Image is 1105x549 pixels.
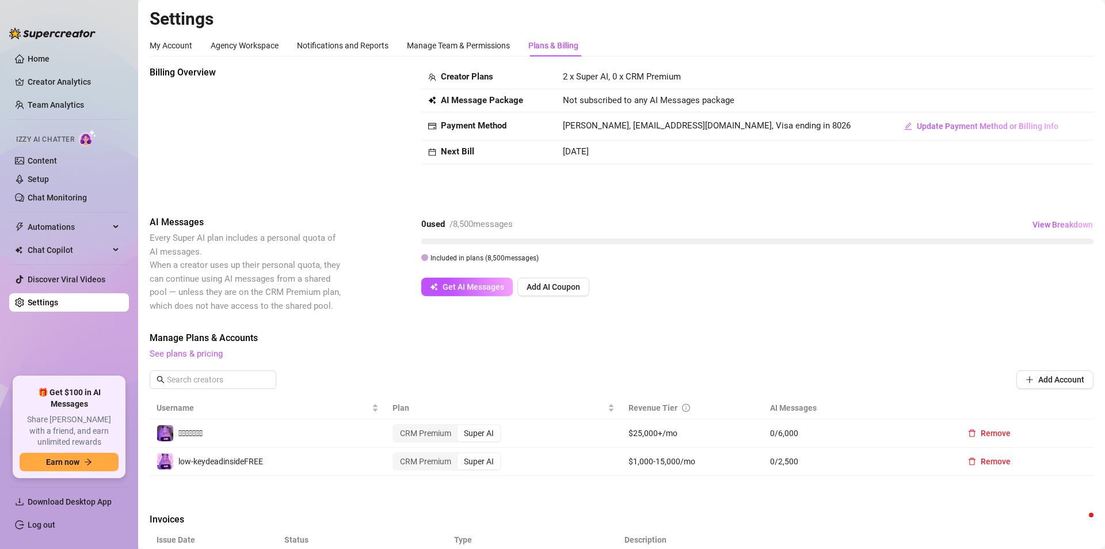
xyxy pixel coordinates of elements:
span: 0 / 6,000 [770,427,945,440]
span: Billing Overview [150,66,343,79]
span: calendar [428,148,436,156]
strong: AI Message Package [441,95,523,105]
td: $1,000-15,000/mo [622,448,763,476]
span: 2 x Super AI, 0 x CRM Premium [563,71,681,82]
span: Share [PERSON_NAME] with a friend, and earn unlimited rewards [20,414,119,448]
span: plus [1026,376,1034,384]
span: edit [904,122,912,130]
button: Add Account [1016,370,1093,389]
span: Included in plans ( 8,500 messages) [430,254,539,262]
img: logo-BBDzfeDw.svg [9,28,96,39]
strong: 0 used [421,219,445,229]
span: team [428,73,436,81]
span: Get AI Messages [443,282,504,291]
span: search [157,376,165,384]
span: AI Messages [150,215,343,229]
span: Update Payment Method or Billing Info [917,122,1058,131]
span: Remove [981,429,1011,438]
span: Download Desktop App [28,497,112,506]
span: Izzy AI Chatter [16,134,74,145]
button: Get AI Messages [421,278,513,296]
div: My Account [150,39,192,52]
span: 🎁 Get $100 in AI Messages [20,387,119,410]
img: AI Chatter [79,130,97,146]
span: Add AI Coupon [527,282,580,291]
a: See plans & pricing [150,349,223,359]
span: download [15,497,24,506]
span: Remove [981,457,1011,466]
th: AI Messages [763,397,952,419]
a: Home [28,54,49,63]
img: low-keydeadinsideFREE [157,453,173,470]
span: Add Account [1038,375,1084,384]
a: Chat Monitoring [28,193,87,202]
div: Plans & Billing [528,39,578,52]
button: Add AI Coupon [517,278,589,296]
span: Every Super AI plan includes a personal quota of AI messages. When a creator uses up their person... [150,233,341,311]
iframe: Intercom live chat [1066,510,1093,537]
button: Update Payment Method or Billing Info [895,117,1068,135]
img: 𝐋𝐨𝐰𝐤𝐞𝐲𒉭 [157,425,173,441]
span: arrow-right [84,458,92,466]
strong: Next Bill [441,146,474,157]
span: 0 / 2,500 [770,455,945,468]
span: 𝐋𝐨𝐰𝐤𝐞𝐲𒉭 [178,429,203,438]
a: Discover Viral Videos [28,275,105,284]
a: Setup [28,175,49,184]
button: Earn nowarrow-right [20,453,119,471]
span: [PERSON_NAME], [EMAIL_ADDRESS][DOMAIN_NAME], Visa ending in 8026 [563,120,851,131]
span: info-circle [682,404,690,412]
span: Plan [393,402,605,414]
strong: Creator Plans [441,71,493,82]
div: segmented control [393,452,501,471]
div: CRM Premium [394,453,458,470]
span: delete [968,429,976,437]
button: View Breakdown [1032,215,1093,234]
div: Agency Workspace [211,39,279,52]
span: [DATE] [563,146,589,157]
span: delete [968,457,976,465]
span: / 8,500 messages [449,219,513,229]
div: Manage Team & Permissions [407,39,510,52]
button: Remove [959,452,1020,471]
input: Search creators [167,373,260,386]
span: credit-card [428,122,436,130]
span: Chat Copilot [28,241,109,259]
span: low-keydeadinsideFREE [178,457,263,466]
span: thunderbolt [15,222,24,232]
span: View Breakdown [1032,220,1093,229]
th: Plan [386,397,622,419]
span: Automations [28,218,109,236]
a: Team Analytics [28,100,84,109]
img: Chat Copilot [15,246,22,254]
div: CRM Premium [394,425,458,441]
span: Revenue Tier [628,403,677,412]
h2: Settings [150,8,1093,30]
a: Content [28,156,57,165]
div: Super AI [458,425,500,441]
span: Not subscribed to any AI Messages package [563,94,734,108]
span: Invoices [150,513,343,527]
td: $25,000+/mo [622,419,763,448]
div: Super AI [458,453,500,470]
a: Creator Analytics [28,73,120,91]
span: Username [157,402,369,414]
button: Remove [959,424,1020,442]
div: segmented control [393,424,501,442]
th: Username [150,397,386,419]
span: Earn now [46,457,79,467]
div: Notifications and Reports [297,39,388,52]
span: Manage Plans & Accounts [150,331,1093,345]
a: Settings [28,298,58,307]
a: Log out [28,520,55,529]
strong: Payment Method [441,120,506,131]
